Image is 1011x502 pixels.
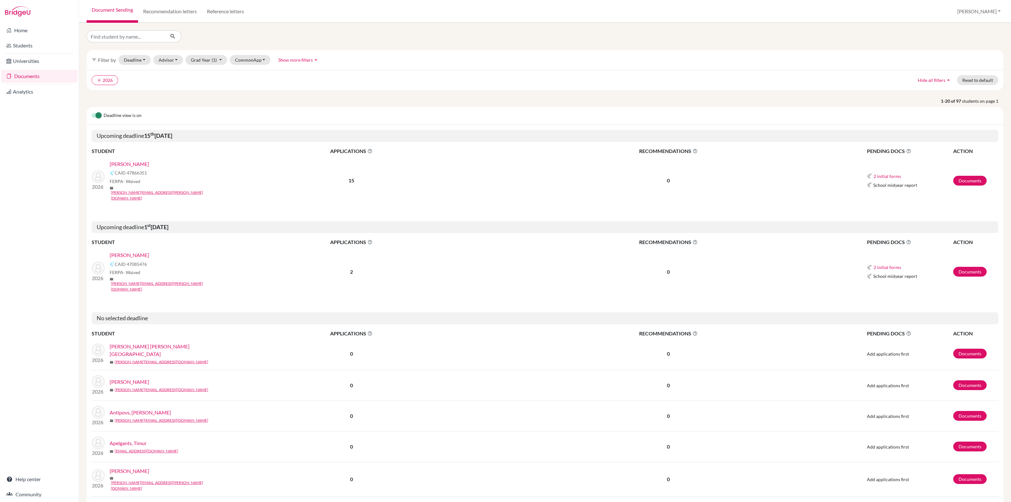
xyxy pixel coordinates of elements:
[111,281,222,292] a: [PERSON_NAME][EMAIL_ADDRESS][PERSON_NAME][DOMAIN_NAME]
[867,330,953,337] span: PENDING DOCS
[92,329,218,338] th: STUDENT
[110,186,113,190] span: mail
[92,344,105,356] img: Abalo Iglesias, Santiago
[867,147,953,155] span: PENDING DOCS
[92,406,105,419] img: Antipovs, Mihails
[115,418,208,423] a: [PERSON_NAME][EMAIL_ADDRESS][DOMAIN_NAME]
[953,329,998,338] th: ACTION
[485,147,851,155] span: RECOMMENDATIONS
[212,57,217,63] span: (1)
[123,270,140,275] span: - Waived
[867,383,909,388] span: Add applications first
[953,176,987,186] a: Documents
[115,261,147,267] span: CAID 47085476
[123,179,140,184] span: - Waived
[92,75,118,85] button: clear2026
[110,170,115,175] img: Common App logo
[92,356,105,364] p: 2026
[110,360,113,364] span: mail
[92,147,218,155] th: STUDENT
[954,5,1003,17] button: [PERSON_NAME]
[867,444,909,450] span: Add applications first
[92,482,105,489] p: 2026
[153,55,183,65] button: Advisor
[110,343,222,358] a: [PERSON_NAME] [PERSON_NAME][GEOGRAPHIC_DATA]
[118,55,151,65] button: Deadline
[873,264,901,271] button: 2 initial forms
[1,473,77,486] a: Help center
[147,223,151,228] sup: st
[110,419,113,423] span: mail
[867,351,909,357] span: Add applications first
[144,223,168,230] b: 1 [DATE]
[953,267,987,277] a: Documents
[92,221,998,233] h5: Upcoming deadline
[485,330,851,337] span: RECOMMENDATIONS
[110,450,113,453] span: mail
[485,268,851,276] p: 0
[110,160,149,168] a: [PERSON_NAME]
[92,312,998,324] h5: No selected deadline
[218,147,485,155] span: APPLICATIONS
[953,442,987,451] a: Documents
[313,57,319,63] i: arrow_drop_up
[92,170,105,183] img: Lee, Lisa
[110,178,140,185] span: FERPA
[92,449,105,457] p: 2026
[278,57,313,63] span: Show more filters
[115,448,178,454] a: [EMAIL_ADDRESS][DOMAIN_NAME]
[218,330,485,337] span: APPLICATIONS
[485,177,851,184] p: 0
[104,112,142,119] span: Deadline view is on
[115,359,208,365] a: [PERSON_NAME][EMAIL_ADDRESS][DOMAIN_NAME]
[87,30,165,42] input: Find student by name...
[92,469,105,482] img: Berglund, Jakob
[867,182,872,187] img: Common App logo
[485,382,851,389] p: 0
[110,277,113,281] span: mail
[92,238,218,246] th: STUDENT
[348,177,354,183] b: 15
[953,411,987,421] a: Documents
[350,413,353,419] b: 0
[110,476,113,480] span: mail
[485,475,851,483] p: 0
[873,173,901,180] button: 2 initial forms
[867,274,872,279] img: Common App logo
[867,174,872,179] img: Common App logo
[953,238,998,246] th: ACTION
[92,419,105,426] p: 2026
[350,476,353,482] b: 0
[873,273,917,279] span: School midyear report
[1,55,77,67] a: Universities
[110,467,149,475] a: [PERSON_NAME]
[350,351,353,357] b: 0
[953,474,987,484] a: Documents
[867,238,953,246] span: PENDING DOCS
[1,39,77,52] a: Students
[350,444,353,450] b: 0
[92,437,105,449] img: Apelgants, Timur
[110,378,149,386] a: [PERSON_NAME]
[110,251,149,259] a: [PERSON_NAME]
[867,477,909,482] span: Add applications first
[218,238,485,246] span: APPLICATIONS
[92,183,105,191] p: 2026
[150,132,154,137] sup: th
[92,130,998,142] h5: Upcoming deadline
[110,409,171,416] a: Antipovs, [PERSON_NAME]
[918,77,945,83] span: Hide all filters
[144,132,172,139] b: 15 [DATE]
[485,412,851,420] p: 0
[1,85,77,98] a: Analytics
[110,269,140,276] span: FERPA
[962,98,1003,104] span: students on page 1
[98,57,116,63] span: Filter by
[115,387,208,393] a: [PERSON_NAME][EMAIL_ADDRESS][DOMAIN_NAME]
[115,169,147,176] span: CAID 47866351
[912,75,957,85] button: Hide all filtersarrow_drop_up
[5,6,30,16] img: Bridge-U
[867,413,909,419] span: Add applications first
[92,57,97,62] i: filter_list
[485,238,851,246] span: RECOMMENDATIONS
